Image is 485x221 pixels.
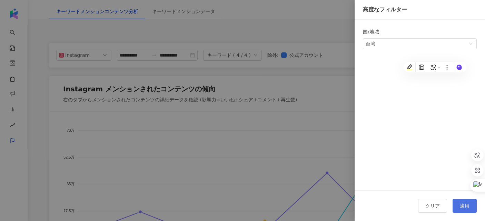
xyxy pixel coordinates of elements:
[418,199,447,213] button: クリア
[363,6,477,14] div: 高度なフィルター
[460,203,469,209] span: 適用
[366,39,388,49] div: 台湾
[363,28,384,36] label: 国/地域
[425,203,440,209] span: クリア
[453,199,477,213] button: 適用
